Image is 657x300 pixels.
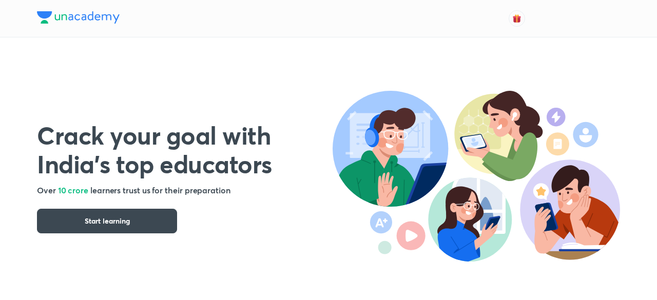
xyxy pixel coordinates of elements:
[37,11,120,26] a: Company Logo
[37,121,333,178] h1: Crack your goal with India’s top educators
[37,184,333,196] h5: Over learners trust us for their preparation
[37,209,177,233] button: Start learning
[509,10,525,27] button: avatar
[58,185,88,195] span: 10 crore
[37,11,120,24] img: Company Logo
[512,14,521,23] img: avatar
[333,91,620,262] img: header
[85,216,130,226] span: Start learning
